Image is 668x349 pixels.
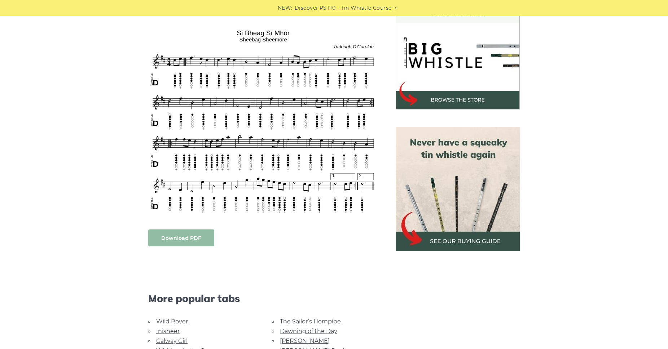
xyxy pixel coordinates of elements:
[280,328,337,335] a: Dawning of the Day
[156,328,180,335] a: Inisheer
[396,127,520,251] img: tin whistle buying guide
[148,229,214,246] a: Download PDF
[295,4,318,12] span: Discover
[280,318,341,325] a: The Sailor’s Hornpipe
[156,318,188,325] a: Wild Rover
[278,4,293,12] span: NEW:
[148,292,378,305] span: More popular tabs
[280,337,330,344] a: [PERSON_NAME]
[320,4,392,12] a: PST10 - Tin Whistle Course
[156,337,188,344] a: Galway Girl
[148,27,378,215] img: SÃ­ Bheag SÃ­ MhÃ³r Tin Whistle Tab & Sheet Music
